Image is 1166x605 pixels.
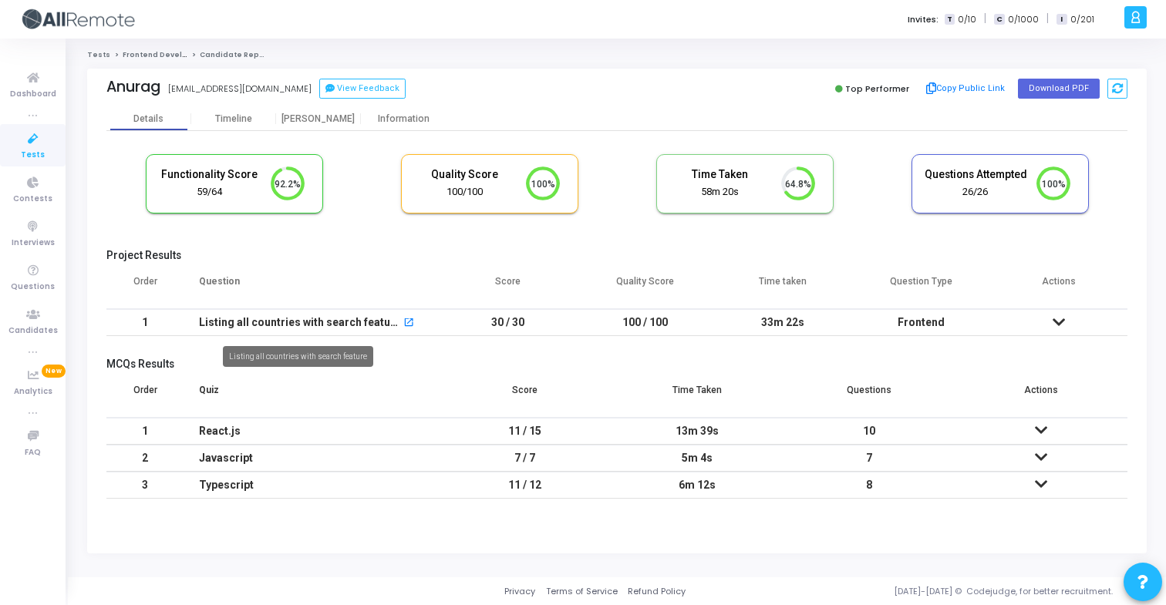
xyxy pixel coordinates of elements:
span: Tests [21,149,45,162]
h5: Quality Score [413,168,517,181]
span: Candidate Report [200,50,271,59]
span: 0/1000 [1008,13,1039,26]
td: 7 [784,445,955,472]
div: 59/64 [158,185,261,200]
td: 11 / 12 [439,472,611,499]
td: 3 [106,472,184,499]
td: 33m 22s [714,309,852,336]
th: Score [439,375,611,418]
td: 11 / 15 [439,418,611,445]
div: Javascript [199,445,423,471]
td: 30 / 30 [439,309,577,336]
h5: Time Taken [669,168,772,181]
span: New [42,365,66,378]
span: Dashboard [10,88,56,101]
span: T [945,14,955,25]
span: 0/10 [958,13,976,26]
h5: Project Results [106,249,1127,262]
th: Quiz [184,375,439,418]
a: Refund Policy [628,585,686,598]
div: 5m 4s [626,445,767,471]
div: Timeline [215,113,252,125]
div: 58m 20s [669,185,772,200]
div: 100/100 [413,185,517,200]
button: View Feedback [319,79,406,99]
th: Time Taken [611,375,783,418]
button: Copy Public Link [922,77,1010,100]
td: 2 [106,445,184,472]
div: Anurag [106,78,160,96]
span: Contests [13,193,52,206]
span: Candidates [8,324,58,338]
th: Score [439,266,577,309]
td: Frontend [852,309,990,336]
th: Actions [955,375,1127,418]
td: 7 / 7 [439,445,611,472]
th: Order [106,266,184,309]
h5: Functionality Score [158,168,261,181]
span: C [994,14,1004,25]
div: 13m 39s [626,418,767,444]
td: 100 / 100 [577,309,715,336]
div: Listing all countries with search feature [223,346,373,367]
div: [DATE]-[DATE] © Codejudge, for better recruitment. [686,585,1147,598]
span: FAQ [25,446,41,459]
div: 6m 12s [626,472,767,498]
th: Questions [784,375,955,418]
th: Time taken [714,266,852,309]
h5: Questions Attempted [924,168,1027,181]
button: Download PDF [1018,79,1100,99]
a: Tests [87,50,110,59]
th: Question [184,266,439,309]
th: Order [106,375,184,418]
td: 1 [106,309,184,336]
div: Typescript [199,472,423,498]
span: | [984,11,986,27]
td: 1 [106,418,184,445]
td: 10 [784,418,955,445]
span: I [1056,14,1067,25]
div: [EMAIL_ADDRESS][DOMAIN_NAME] [168,82,312,96]
div: 26/26 [924,185,1027,200]
div: Details [133,113,163,125]
a: Terms of Service [546,585,618,598]
span: | [1046,11,1049,27]
nav: breadcrumb [87,50,1147,60]
label: Invites: [908,13,939,26]
h5: MCQs Results [106,358,1127,371]
span: Interviews [12,237,55,250]
div: Information [361,113,446,125]
span: 0/201 [1070,13,1094,26]
mat-icon: open_in_new [403,318,414,329]
div: Listing all countries with search feature [199,310,401,335]
th: Quality Score [577,266,715,309]
img: logo [19,4,135,35]
span: Analytics [14,385,52,398]
td: 8 [784,472,955,499]
div: [PERSON_NAME] [276,113,361,125]
a: Frontend Developer (L4) [123,50,217,59]
th: Actions [989,266,1127,309]
span: Questions [11,281,55,294]
th: Question Type [852,266,990,309]
div: React.js [199,418,423,444]
a: Privacy [504,585,535,598]
span: Top Performer [845,82,909,95]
